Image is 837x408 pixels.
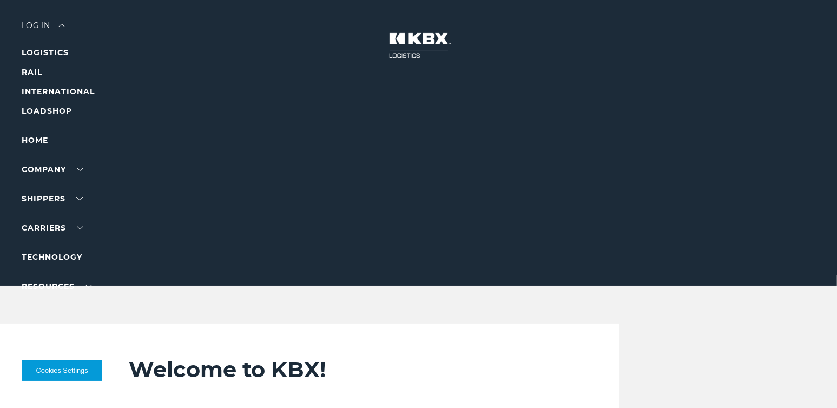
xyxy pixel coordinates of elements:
button: Cookies Settings [22,360,102,381]
div: Log in [22,22,65,37]
a: Technology [22,252,82,262]
img: kbx logo [378,22,459,69]
a: LOADSHOP [22,106,72,116]
a: RAIL [22,67,42,77]
a: Home [22,135,48,145]
a: RESOURCES [22,281,92,291]
a: SHIPPERS [22,194,83,203]
a: INTERNATIONAL [22,87,95,96]
a: Company [22,164,83,174]
a: Carriers [22,223,83,233]
img: arrow [58,24,65,27]
a: LOGISTICS [22,48,69,57]
h2: Welcome to KBX! [129,356,581,383]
